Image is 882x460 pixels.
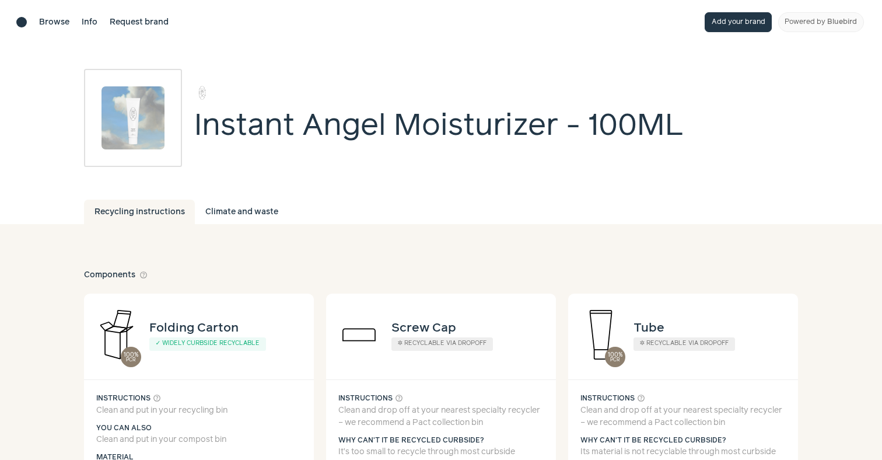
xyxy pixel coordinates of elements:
[195,200,288,224] a: Climate and waste
[194,85,684,101] a: Brand overview page
[778,12,864,32] a: Powered by Bluebird
[126,358,136,363] span: PCR
[338,392,544,405] h5: Instructions
[637,392,645,405] button: help_outline
[705,12,772,32] button: Add your brand
[391,319,456,337] h4: Screw Cap
[124,352,138,358] span: 100%
[39,16,69,29] a: Browse
[149,319,239,337] h4: Folding Carton
[96,405,302,417] p: Clean and put in your recycling bin
[156,340,260,346] span: ✓ Widely curbside recyclable
[580,405,786,429] p: Clean and drop off at your nearest specialty recycler – we recommend a Pact collection bin
[827,18,857,26] span: Bluebird
[110,16,169,29] a: Request brand
[82,16,97,29] a: Info
[96,423,302,434] h5: You can also
[84,302,149,367] img: component icon
[326,302,391,367] img: component icon
[568,302,633,367] img: component icon
[194,85,211,101] img: Dieux Skin
[640,340,729,346] span: ✲ Recyclable via dropoff
[16,17,27,27] a: Brand directory home
[580,392,786,405] h5: Instructions
[194,107,684,146] h1: Instant Angel Moisturizer - 100ML
[633,319,664,337] h4: Tube
[84,200,195,224] a: Recycling instructions
[580,435,786,446] h5: Why can't it be recycled curbside?
[84,269,148,281] h2: Components
[338,405,544,429] p: Clean and drop off at your nearest specialty recycler – we recommend a Pact collection bin
[153,392,161,405] button: help_outline
[139,269,148,281] button: help_outline
[101,86,164,149] img: Instant Angel Moisturizer - 100ML
[398,340,487,346] span: ✲ Recyclable via dropoff
[608,352,622,358] span: 100%
[395,392,403,405] button: help_outline
[338,435,544,446] h5: Why can't it be recycled curbside?
[96,392,302,405] h5: Instructions
[96,434,302,446] p: Clean and put in your compost bin
[610,358,620,363] span: PCR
